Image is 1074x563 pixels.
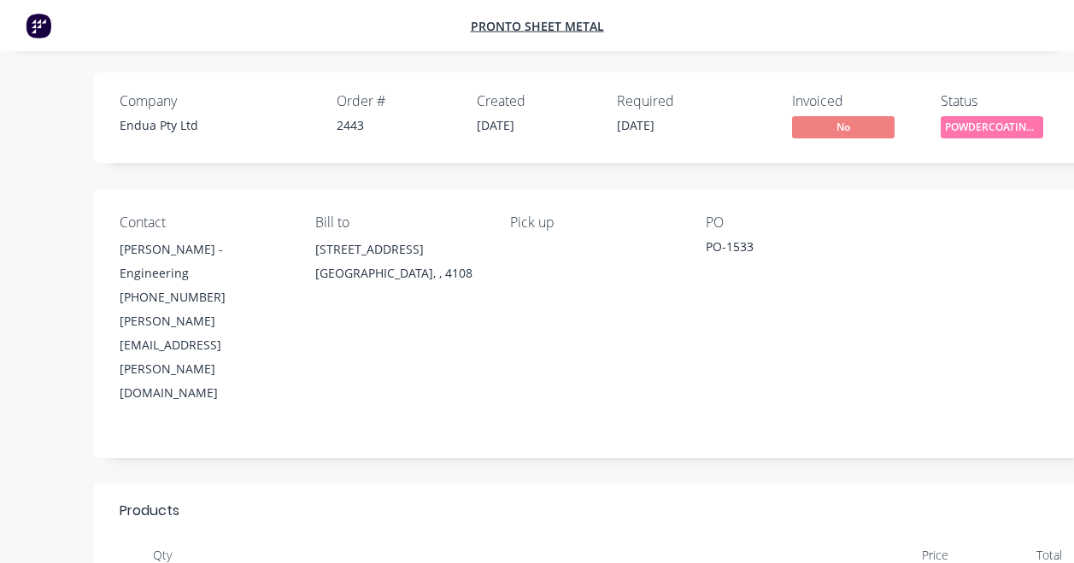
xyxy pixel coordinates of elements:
[315,214,484,231] div: Bill to
[120,93,316,109] div: Company
[617,93,737,109] div: Required
[315,238,484,292] div: [STREET_ADDRESS][GEOGRAPHIC_DATA], , 4108
[120,285,288,309] div: [PHONE_NUMBER]
[941,93,1069,109] div: Status
[706,238,874,261] div: PO-1533
[477,117,514,133] span: [DATE]
[337,93,456,109] div: Order #
[617,117,654,133] span: [DATE]
[120,501,179,521] div: Products
[120,238,288,285] div: [PERSON_NAME] - Engineering
[315,238,484,261] div: [STREET_ADDRESS]
[792,93,920,109] div: Invoiced
[941,116,1043,138] span: POWDERCOATING/S...
[315,261,484,285] div: [GEOGRAPHIC_DATA], , 4108
[26,13,51,38] img: Factory
[510,214,678,231] div: Pick up
[120,238,288,405] div: [PERSON_NAME] - Engineering[PHONE_NUMBER][PERSON_NAME][EMAIL_ADDRESS][PERSON_NAME][DOMAIN_NAME]
[120,214,288,231] div: Contact
[120,309,288,405] div: [PERSON_NAME][EMAIL_ADDRESS][PERSON_NAME][DOMAIN_NAME]
[471,18,604,34] a: PRONTO SHEET METAL
[706,214,874,231] div: PO
[120,116,316,134] div: Endua Pty Ltd
[337,116,456,134] div: 2443
[792,116,895,138] span: No
[477,93,596,109] div: Created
